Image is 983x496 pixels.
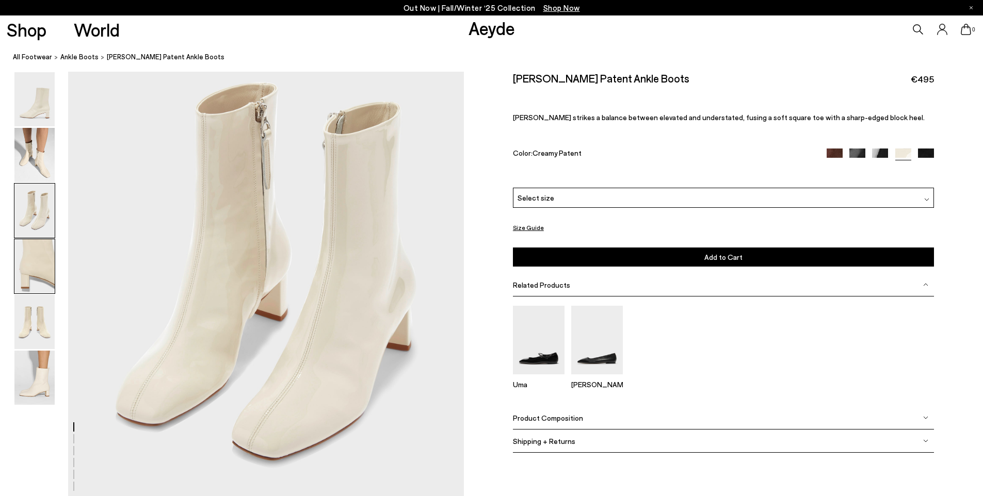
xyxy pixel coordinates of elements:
[469,17,515,39] a: Aeyde
[961,24,971,35] a: 0
[7,21,46,39] a: Shop
[923,282,928,287] img: svg%3E
[513,306,565,374] img: Uma Mary-Jane Flats
[14,351,55,405] img: Millie Patent Ankle Boots - Image 6
[571,306,623,374] img: Ida Leather Square-Toe Flats
[513,367,565,389] a: Uma Mary-Jane Flats Uma
[513,148,813,160] div: Color:
[923,438,928,443] img: svg%3E
[533,148,582,157] span: Creamy Patent
[513,221,544,234] button: Size Guide
[13,52,52,62] a: All Footwear
[923,415,928,420] img: svg%3E
[14,72,55,126] img: Millie Patent Ankle Boots - Image 1
[14,128,55,182] img: Millie Patent Ankle Boots - Image 2
[571,367,623,389] a: Ida Leather Square-Toe Flats [PERSON_NAME]
[60,52,99,62] a: ankle boots
[571,380,623,389] p: [PERSON_NAME]
[513,247,934,267] button: Add to Cart
[911,73,934,86] span: €495
[518,192,554,203] span: Select size
[543,3,580,12] span: Navigate to /collections/new-in
[74,21,120,39] a: World
[513,280,570,289] span: Related Products
[971,27,976,32] span: 0
[513,380,565,389] p: Uma
[14,184,55,238] img: Millie Patent Ankle Boots - Image 3
[513,72,689,85] h2: [PERSON_NAME] Patent Ankle Boots
[404,2,580,14] p: Out Now | Fall/Winter ‘25 Collection
[513,437,575,445] span: Shipping + Returns
[13,43,983,72] nav: breadcrumb
[107,52,224,62] span: [PERSON_NAME] Patent Ankle Boots
[924,197,929,202] img: svg%3E
[14,295,55,349] img: Millie Patent Ankle Boots - Image 5
[513,414,583,422] span: Product Composition
[60,53,99,61] span: ankle boots
[14,239,55,293] img: Millie Patent Ankle Boots - Image 4
[704,253,743,261] span: Add to Cart
[513,113,934,122] p: [PERSON_NAME] strikes a balance between elevated and understated, fusing a soft square toe with a...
